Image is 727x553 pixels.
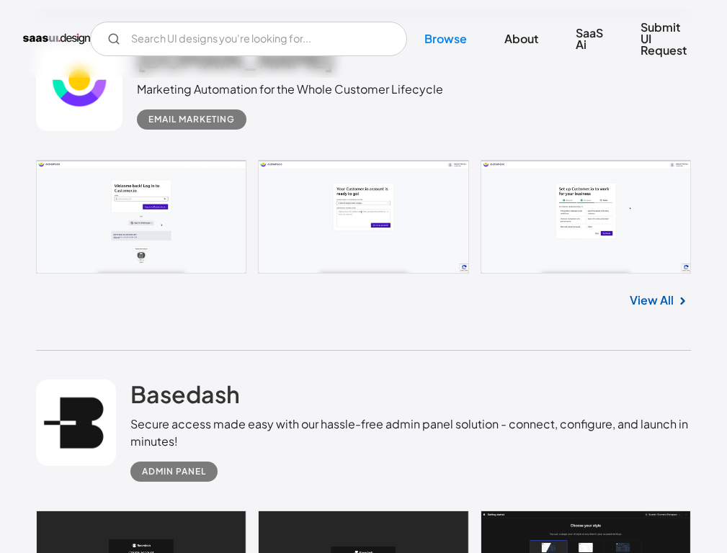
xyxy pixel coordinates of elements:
[407,23,484,55] a: Browse
[558,17,620,60] a: SaaS Ai
[487,23,556,55] a: About
[130,415,690,450] div: Secure access made easy with our hassle-free admin panel solution - connect, configure, and launc...
[142,463,206,480] div: Admin Panel
[148,111,235,128] div: Email Marketing
[90,22,407,56] input: Search UI designs you're looking for...
[130,379,240,415] a: Basedash
[23,27,90,50] a: home
[623,12,704,66] a: Submit UI Request
[130,379,240,408] h2: Basedash
[630,292,674,309] a: View All
[137,81,443,98] div: Marketing Automation for the Whole Customer Lifecycle
[90,22,407,56] form: Email Form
